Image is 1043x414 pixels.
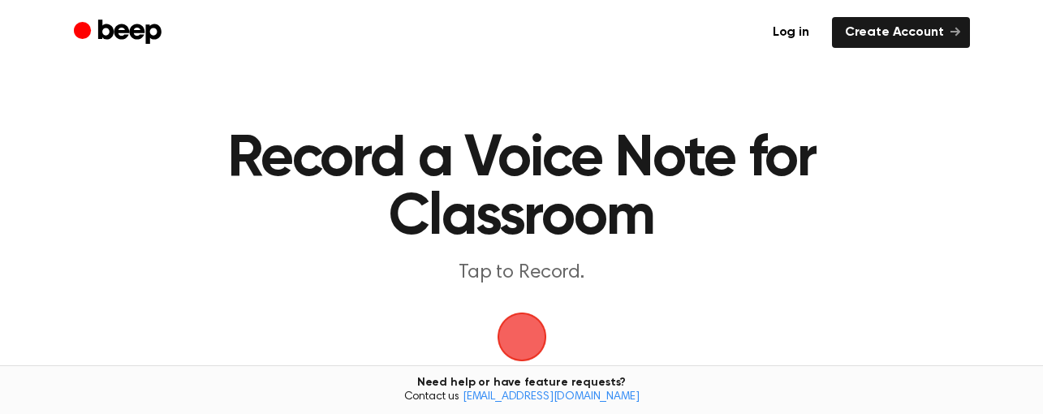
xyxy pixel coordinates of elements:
img: Beep Logo [498,313,546,361]
a: [EMAIL_ADDRESS][DOMAIN_NAME] [463,391,640,403]
a: Log in [760,17,822,48]
h1: Record a Voice Note for Classroom [175,130,868,247]
a: Create Account [832,17,970,48]
span: Contact us [10,390,1033,405]
p: Tap to Record. [210,260,834,287]
a: Beep [74,17,166,49]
